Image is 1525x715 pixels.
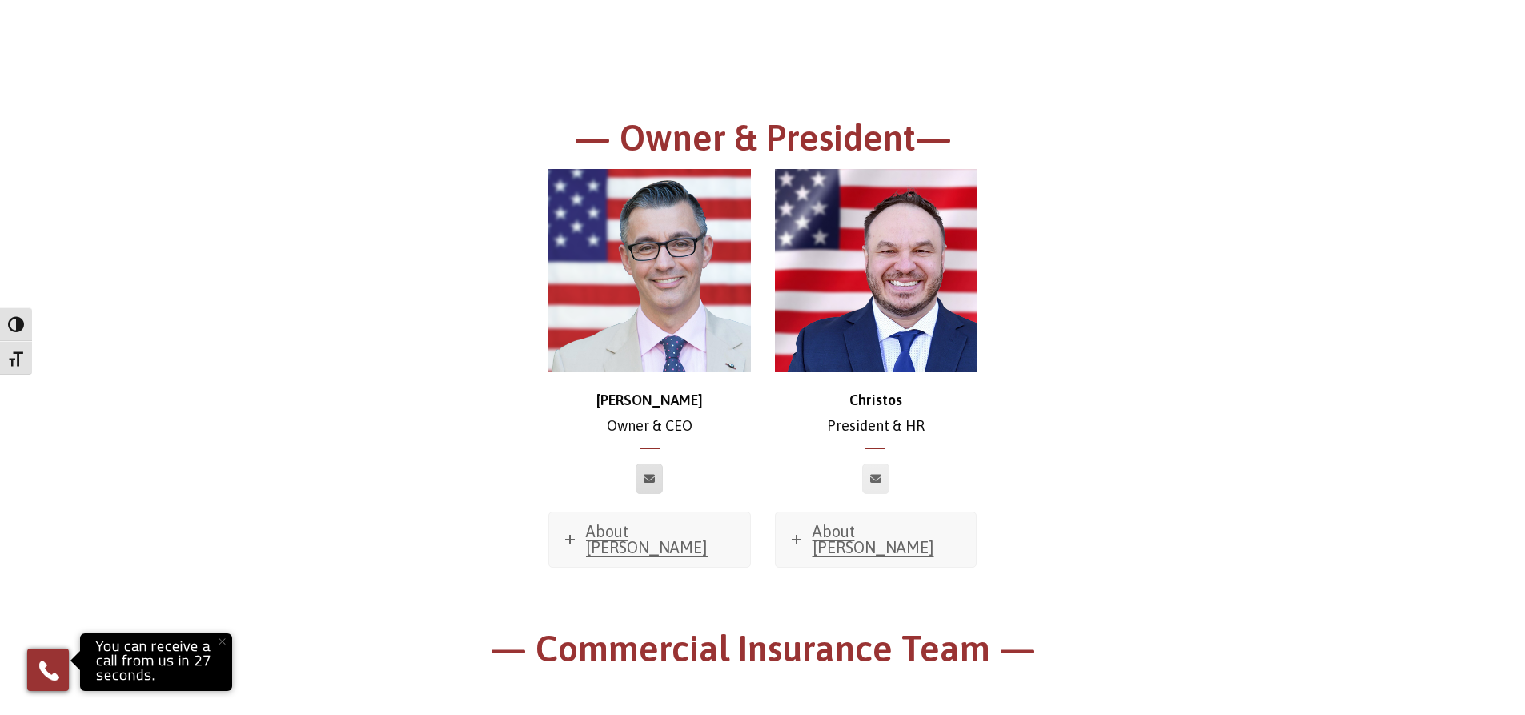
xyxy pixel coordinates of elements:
h1: — Owner & President— [323,114,1203,170]
strong: Christos [849,392,902,408]
img: chris-500x500 (1) [548,169,751,372]
h1: — Commercial Insurance Team — [323,625,1203,681]
a: About [PERSON_NAME] [776,512,977,567]
strong: [PERSON_NAME] [596,392,703,408]
p: President & HR [775,388,977,440]
img: Christos_500x500 [775,169,977,372]
img: Phone icon [36,657,62,683]
span: About [PERSON_NAME] [813,522,934,556]
p: You can receive a call from us in 27 seconds. [84,637,228,687]
p: Owner & CEO [548,388,751,440]
a: About [PERSON_NAME] [549,512,750,567]
button: Close [204,624,239,659]
span: About [PERSON_NAME] [586,522,708,556]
